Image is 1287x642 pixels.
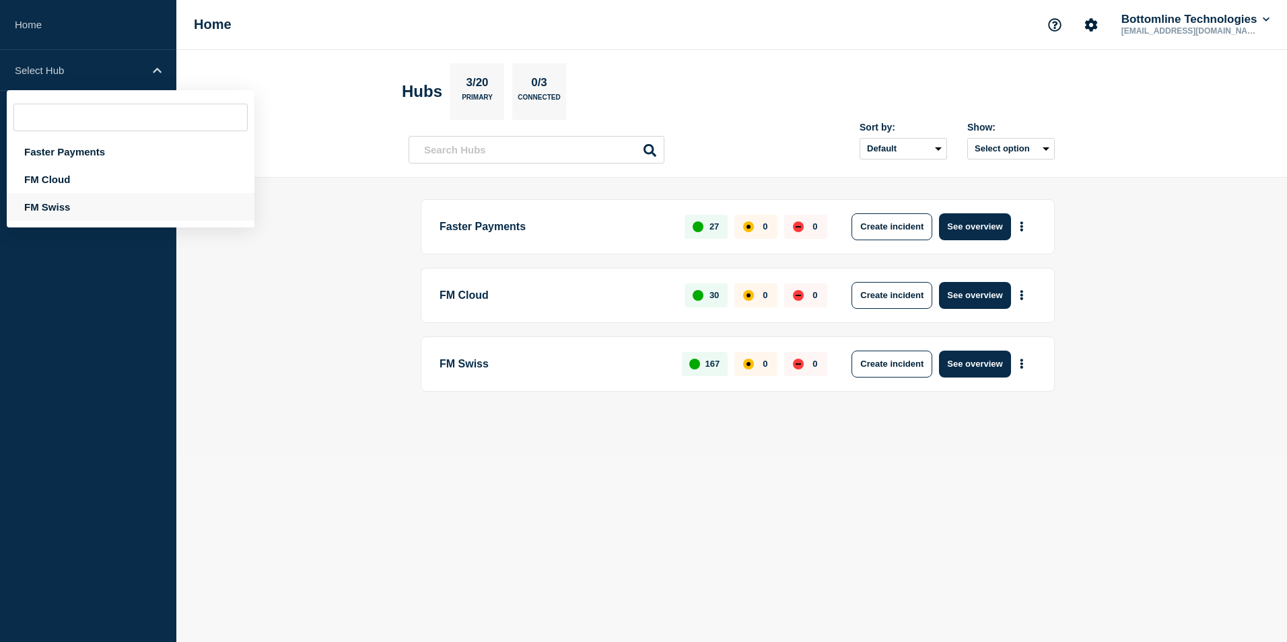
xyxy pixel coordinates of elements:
h2: Hubs [402,82,442,101]
button: More actions [1013,283,1031,308]
p: 3/20 [461,76,493,94]
button: Account settings [1077,11,1105,39]
p: 0 [812,290,817,300]
button: Create incident [851,213,932,240]
button: More actions [1013,351,1031,376]
button: Create incident [851,351,932,378]
button: See overview [939,213,1010,240]
p: 0 [763,221,767,231]
button: Support [1041,11,1069,39]
p: 0 [763,290,767,300]
p: Primary [462,94,493,108]
button: Select option [967,138,1055,159]
p: Connected [518,94,560,108]
h1: Home [194,17,232,32]
p: FM Cloud [440,282,669,309]
div: up [693,290,703,301]
p: 0 [763,359,767,369]
button: See overview [939,282,1010,309]
p: Select Hub [15,65,144,76]
div: down [793,359,804,369]
div: down [793,290,804,301]
div: down [793,221,804,232]
div: FM Cloud [7,166,254,193]
p: 0 [812,359,817,369]
p: [EMAIL_ADDRESS][DOMAIN_NAME] [1119,26,1259,36]
p: 167 [705,359,720,369]
p: FM Swiss [440,351,666,378]
div: Faster Payments [7,138,254,166]
div: FM Swiss [7,193,254,221]
button: Create incident [851,282,932,309]
button: See overview [939,351,1010,378]
p: 0/3 [526,76,553,94]
select: Sort by [860,138,947,159]
div: affected [743,359,754,369]
p: 30 [709,290,719,300]
div: affected [743,221,754,232]
p: Faster Payments [440,213,669,240]
div: Sort by: [860,122,947,133]
div: Show: [967,122,1055,133]
input: Search Hubs [409,136,664,164]
div: affected [743,290,754,301]
button: More actions [1013,214,1031,239]
div: up [693,221,703,232]
p: 27 [709,221,719,231]
div: up [689,359,700,369]
button: Bottomline Technologies [1119,13,1272,26]
p: 0 [812,221,817,231]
